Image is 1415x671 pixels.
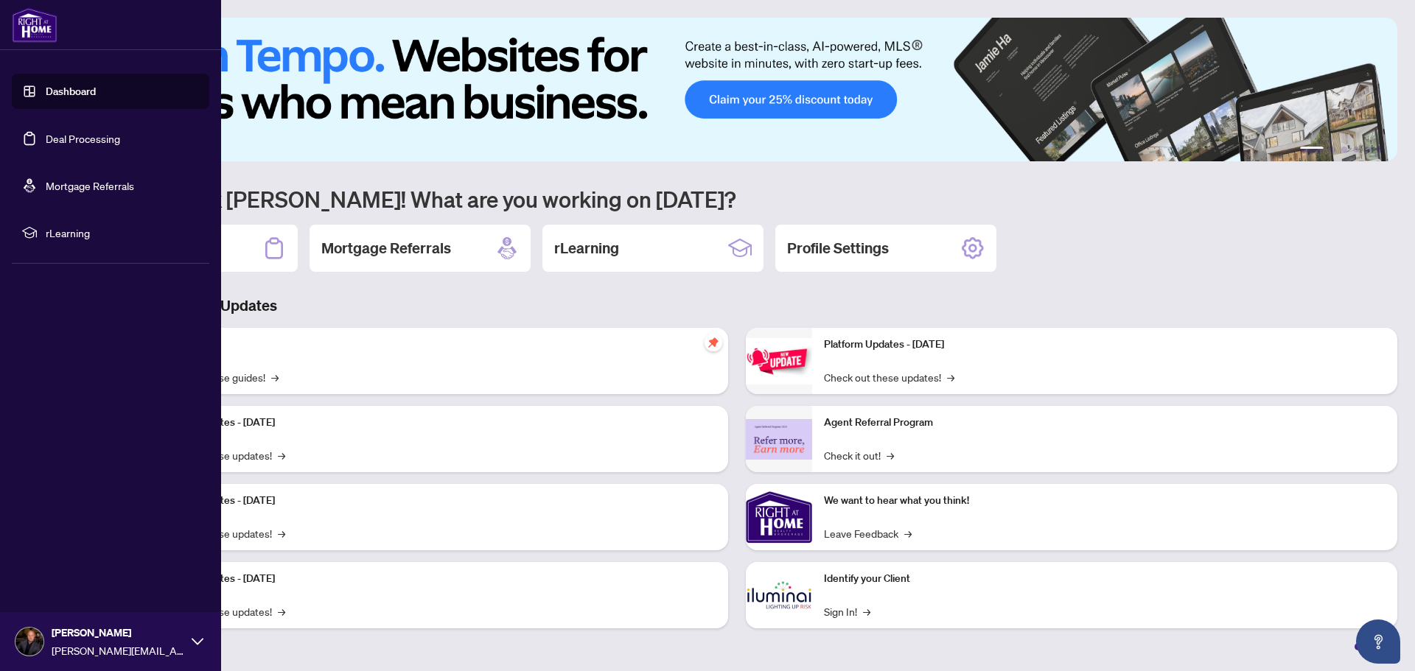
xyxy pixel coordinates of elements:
img: logo [12,7,57,43]
a: Check out these updates!→ [824,369,954,385]
span: → [887,447,894,463]
button: 2 [1330,147,1335,152]
p: Platform Updates - [DATE] [155,493,716,509]
p: Self-Help [155,337,716,353]
button: Open asap [1356,619,1400,664]
img: Platform Updates - June 23, 2025 [746,338,812,384]
h2: Mortgage Referrals [321,238,451,259]
p: Platform Updates - [DATE] [155,415,716,431]
span: rLearning [46,225,199,241]
p: Platform Updates - [DATE] [824,337,1386,353]
span: → [904,525,912,541]
a: Sign In!→ [824,603,870,619]
span: → [271,369,279,385]
span: [PERSON_NAME] [52,625,184,641]
a: Mortgage Referrals [46,179,134,192]
a: Check it out!→ [824,447,894,463]
img: Slide 0 [77,18,1397,161]
p: Platform Updates - [DATE] [155,571,716,587]
h3: Brokerage & Industry Updates [77,295,1397,316]
p: We want to hear what you think! [824,493,1386,509]
h2: rLearning [554,238,619,259]
img: Identify your Client [746,562,812,628]
button: 3 [1341,147,1347,152]
span: → [278,603,285,619]
p: Identify your Client [824,571,1386,587]
img: Profile Icon [15,628,43,656]
h2: Profile Settings [787,238,889,259]
img: Agent Referral Program [746,419,812,460]
h1: Welcome back [PERSON_NAME]! What are you working on [DATE]? [77,185,1397,213]
span: → [278,447,285,463]
button: 4 [1353,147,1359,152]
span: [PERSON_NAME][EMAIL_ADDRESS][DOMAIN_NAME] [52,642,184,658]
button: 1 [1300,147,1324,152]
span: → [947,369,954,385]
span: → [278,525,285,541]
button: 6 [1377,147,1383,152]
p: Agent Referral Program [824,415,1386,431]
a: Leave Feedback→ [824,525,912,541]
img: We want to hear what you think! [746,484,812,550]
a: Deal Processing [46,132,120,145]
a: Dashboard [46,85,96,98]
span: pushpin [705,334,722,351]
button: 5 [1365,147,1371,152]
span: → [863,603,870,619]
